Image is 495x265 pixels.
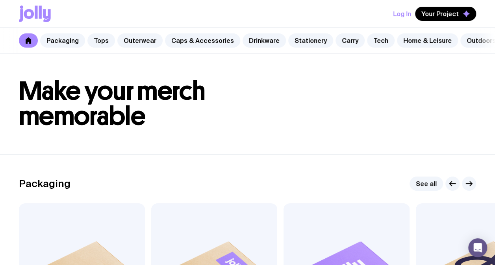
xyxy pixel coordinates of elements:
[421,10,459,18] span: Your Project
[288,33,333,48] a: Stationery
[367,33,395,48] a: Tech
[415,7,476,21] button: Your Project
[410,177,443,191] a: See all
[397,33,458,48] a: Home & Leisure
[468,238,487,257] div: Open Intercom Messenger
[336,33,365,48] a: Carry
[19,178,70,190] h2: Packaging
[243,33,286,48] a: Drinkware
[19,75,205,132] span: Make your merch memorable
[87,33,115,48] a: Tops
[165,33,240,48] a: Caps & Accessories
[393,7,411,21] button: Log In
[40,33,85,48] a: Packaging
[117,33,163,48] a: Outerwear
